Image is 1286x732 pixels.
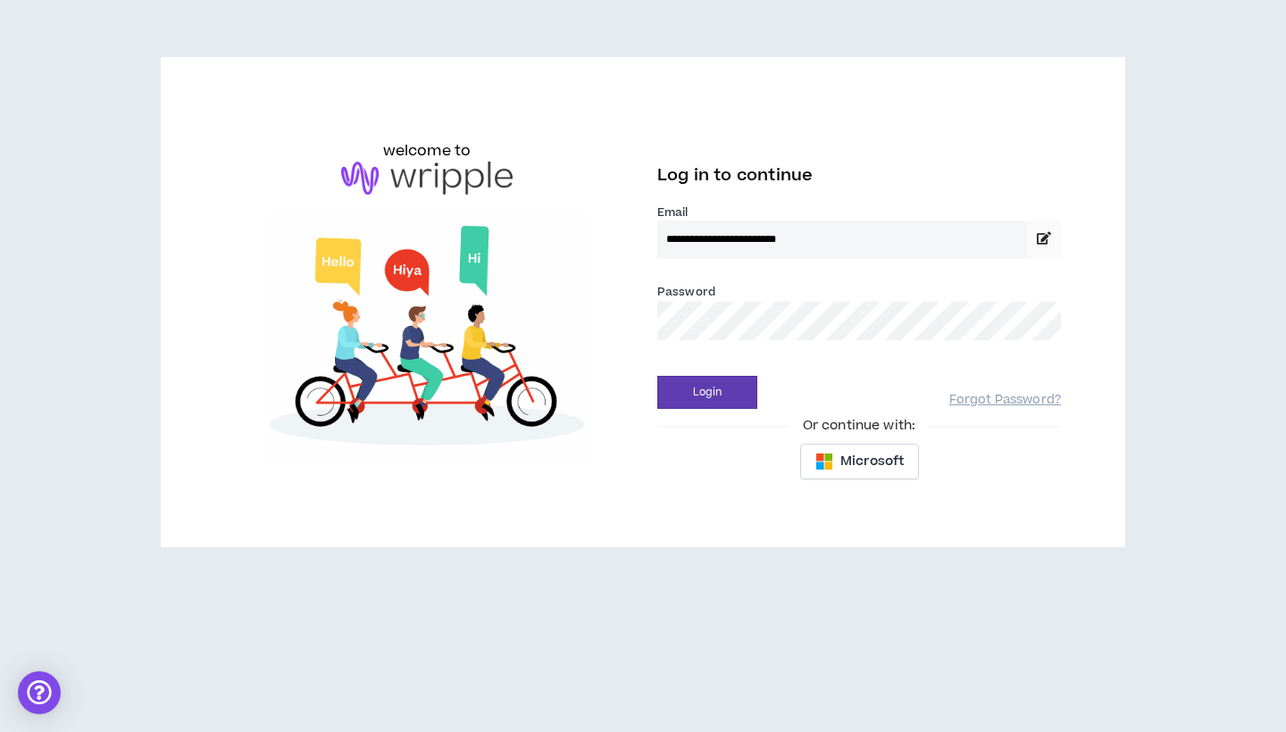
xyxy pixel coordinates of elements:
button: Login [657,376,757,409]
div: Open Intercom Messenger [18,671,61,714]
span: Or continue with: [790,416,928,436]
a: Forgot Password? [949,392,1061,409]
label: Password [657,284,715,300]
label: Email [657,204,1061,220]
img: Welcome to Wripple [225,212,629,464]
h6: welcome to [383,140,472,162]
span: Microsoft [840,452,904,471]
span: Log in to continue [657,164,813,187]
button: Microsoft [800,444,919,479]
img: logo-brand.png [341,162,513,195]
